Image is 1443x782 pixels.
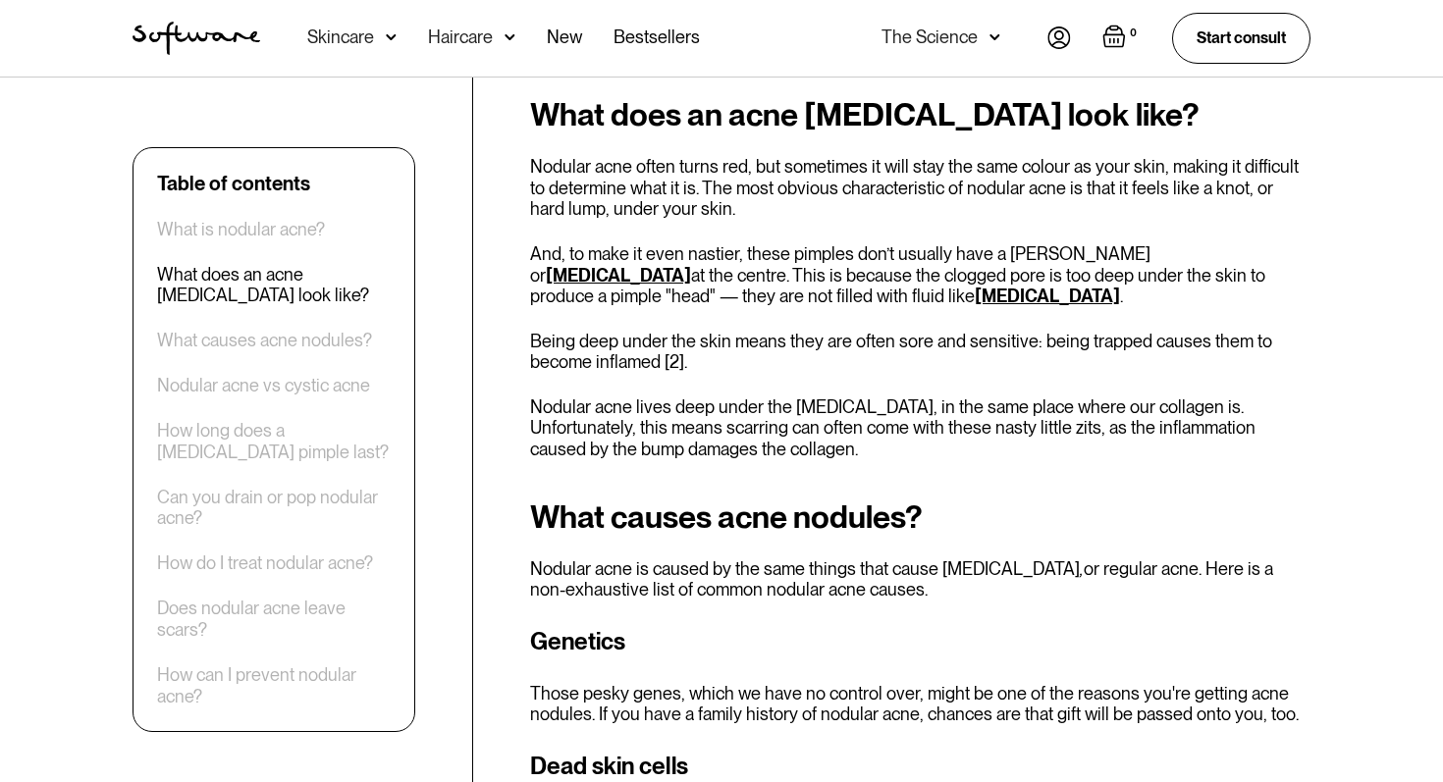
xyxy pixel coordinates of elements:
[530,558,1310,600] p: Nodular acne is caused by the same things that cause [MEDICAL_DATA] or regular acne. Here is a no...
[157,376,370,397] a: Nodular acne vs cystic acne
[157,664,391,706] a: How can I prevent nodular acne?
[530,156,1310,220] p: Nodular acne often turns red, but sometimes it will stay the same colour as your skin, making it ...
[157,599,391,641] a: Does nodular acne leave scars?
[428,27,493,47] div: Haircare
[1126,25,1141,42] div: 0
[157,487,391,529] a: Can you drain or pop nodular acne?
[530,97,1310,132] h2: What does an acne [MEDICAL_DATA] look like?
[157,219,325,240] a: What is nodular acne?
[133,22,260,55] img: Software Logo
[505,27,515,47] img: arrow down
[882,27,978,47] div: The Science
[157,421,391,463] a: How long does a [MEDICAL_DATA] pimple last?
[530,499,1310,535] h2: What causes acne nodules?
[1080,558,1084,579] em: ,
[975,286,1120,306] a: [MEDICAL_DATA]
[157,264,391,306] a: What does an acne [MEDICAL_DATA] look like?
[386,27,397,47] img: arrow down
[133,22,260,55] a: home
[157,553,373,575] a: How do I treat nodular acne?
[530,683,1310,725] p: Those pesky genes, which we have no control over, might be one of the reasons you're getting acne...
[307,27,374,47] div: Skincare
[530,396,1310,460] p: Nodular acne lives deep under the [MEDICAL_DATA], in the same place where our collagen is. Unfort...
[530,331,1310,373] p: Being deep under the skin means they are often sore and sensitive: being trapped causes them to b...
[1172,13,1310,63] a: Start consult
[530,624,1310,659] h3: Genetics
[530,243,1310,307] p: And, to make it even nastier, these pimples don’t usually have a [PERSON_NAME] or at the centre. ...
[157,331,372,352] a: What causes acne nodules?
[157,172,310,195] div: Table of contents
[989,27,1000,47] img: arrow down
[546,265,691,286] a: [MEDICAL_DATA]
[1102,25,1141,52] a: Open empty cart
